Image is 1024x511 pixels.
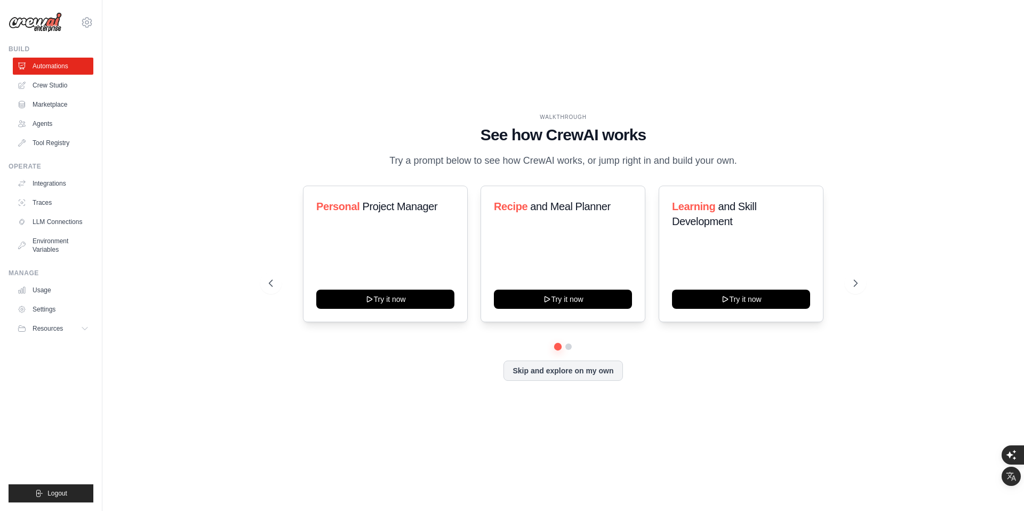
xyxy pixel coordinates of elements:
[316,290,454,309] button: Try it now
[531,201,611,212] span: and Meal Planner
[672,290,810,309] button: Try it now
[384,153,742,169] p: Try a prompt below to see how CrewAI works, or jump right in and build your own.
[971,460,1024,511] iframe: Chat Widget
[494,201,527,212] span: Recipe
[13,77,93,94] a: Crew Studio
[9,162,93,171] div: Operate
[672,201,715,212] span: Learning
[13,282,93,299] a: Usage
[9,12,62,33] img: Logo
[13,194,93,211] a: Traces
[494,290,632,309] button: Try it now
[33,324,63,333] span: Resources
[47,489,67,498] span: Logout
[9,269,93,277] div: Manage
[362,201,437,212] span: Project Manager
[672,201,756,227] span: and Skill Development
[13,175,93,192] a: Integrations
[269,125,858,145] h1: See how CrewAI works
[13,320,93,337] button: Resources
[13,134,93,151] a: Tool Registry
[269,113,858,121] div: WALKTHROUGH
[13,58,93,75] a: Automations
[13,213,93,230] a: LLM Connections
[13,233,93,258] a: Environment Variables
[316,201,359,212] span: Personal
[13,115,93,132] a: Agents
[9,45,93,53] div: Build
[9,484,93,502] button: Logout
[13,301,93,318] a: Settings
[503,361,622,381] button: Skip and explore on my own
[13,96,93,113] a: Marketplace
